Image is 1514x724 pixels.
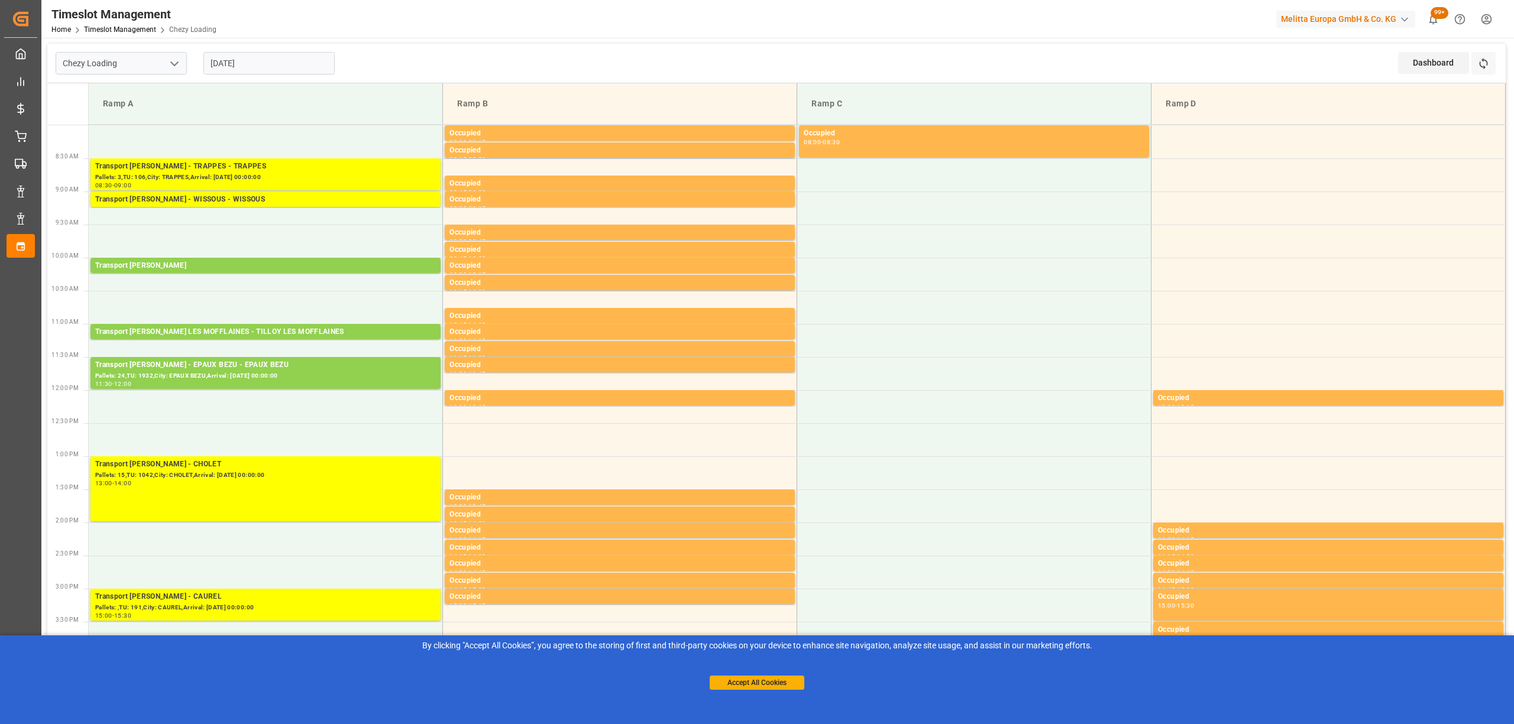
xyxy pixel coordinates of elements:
[449,239,467,244] div: 09:30
[468,603,486,608] div: 15:15
[468,239,486,244] div: 09:45
[449,206,467,211] div: 09:00
[1177,554,1194,559] div: 14:30
[1175,404,1177,410] div: -
[467,190,468,195] div: -
[95,603,436,613] div: Pallets: ,TU: 191,City: CAUREL,Arrival: [DATE] 00:00:00
[467,322,468,327] div: -
[51,352,79,358] span: 11:30 AM
[449,310,790,322] div: Occupied
[95,194,436,206] div: Transport [PERSON_NAME] - WISSOUS - WISSOUS
[449,359,790,371] div: Occupied
[1158,603,1175,608] div: 15:00
[468,554,486,559] div: 14:30
[449,178,790,190] div: Occupied
[449,525,790,537] div: Occupied
[823,139,840,145] div: 08:30
[1175,554,1177,559] div: -
[95,260,436,272] div: Transport [PERSON_NAME]
[51,25,71,34] a: Home
[95,326,436,338] div: Transport [PERSON_NAME] LES MOFFLAINES - TILLOY LES MOFFLAINES
[468,521,486,526] div: 14:00
[98,93,433,115] div: Ramp A
[468,190,486,195] div: 09:00
[1447,6,1473,33] button: Help Center
[1158,570,1175,575] div: 14:30
[449,343,790,355] div: Occupied
[468,272,486,277] div: 10:15
[468,256,486,261] div: 10:00
[449,392,790,404] div: Occupied
[95,183,112,188] div: 08:30
[467,537,468,542] div: -
[468,371,486,376] div: 11:45
[449,157,467,162] div: 08:15
[710,676,804,690] button: Accept All Cookies
[468,322,486,327] div: 11:00
[1276,11,1415,28] div: Melitta Europa GmbH & Co. KG
[112,183,114,188] div: -
[449,587,467,592] div: 14:45
[804,128,1144,139] div: Occupied
[449,404,467,410] div: 12:00
[467,603,468,608] div: -
[468,289,486,294] div: 10:30
[467,587,468,592] div: -
[449,355,467,361] div: 11:15
[467,504,468,509] div: -
[467,355,468,361] div: -
[1158,392,1499,404] div: Occupied
[468,355,486,361] div: 11:30
[56,153,79,160] span: 8:30 AM
[51,285,79,292] span: 10:30 AM
[51,385,79,391] span: 12:00 PM
[467,139,468,145] div: -
[468,587,486,592] div: 15:00
[449,603,467,608] div: 15:00
[1158,542,1499,554] div: Occupied
[1431,7,1448,19] span: 99+
[449,260,790,272] div: Occupied
[95,591,436,603] div: Transport [PERSON_NAME] - CAUREL
[56,451,79,457] span: 1:00 PM
[1175,570,1177,575] div: -
[112,381,114,387] div: -
[95,459,436,470] div: Transport [PERSON_NAME] - CHOLET
[56,186,79,193] span: 9:00 AM
[449,537,467,542] div: 14:00
[1158,575,1499,587] div: Occupied
[165,54,183,73] button: open menu
[1276,8,1420,30] button: Melitta Europa GmbH & Co. KG
[95,359,436,371] div: Transport [PERSON_NAME] - EPAUX BEZU - EPAUX BEZU
[56,484,79,491] span: 1:30 PM
[203,52,335,74] input: DD-MM-YYYY
[449,145,790,157] div: Occupied
[467,239,468,244] div: -
[449,277,790,289] div: Occupied
[95,161,436,173] div: Transport [PERSON_NAME] - TRAPPES - TRAPPES
[468,504,486,509] div: 13:45
[468,537,486,542] div: 14:15
[1177,603,1194,608] div: 15:30
[51,319,79,325] span: 11:00 AM
[449,190,467,195] div: 08:45
[467,570,468,575] div: -
[468,404,486,410] div: 12:15
[1177,587,1194,592] div: 15:00
[468,570,486,575] div: 14:45
[56,517,79,524] span: 2:00 PM
[56,583,79,590] span: 3:00 PM
[449,194,790,206] div: Occupied
[449,542,790,554] div: Occupied
[95,173,436,183] div: Pallets: 3,TU: 106,City: TRAPPES,Arrival: [DATE] 00:00:00
[449,504,467,509] div: 13:30
[56,52,187,74] input: Type to search/select
[1177,537,1194,542] div: 14:15
[468,139,486,145] div: 08:15
[467,206,468,211] div: -
[95,338,436,348] div: Pallets: 4,TU: ,City: TILLOY LES MOFFLAINES,Arrival: [DATE] 00:00:00
[112,480,114,486] div: -
[449,227,790,239] div: Occupied
[1175,587,1177,592] div: -
[467,521,468,526] div: -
